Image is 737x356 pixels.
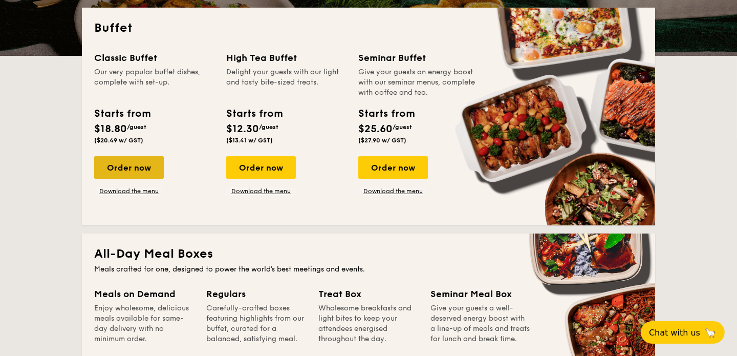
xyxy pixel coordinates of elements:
div: Starts from [358,106,414,121]
div: Seminar Buffet [358,51,478,65]
div: Starts from [94,106,150,121]
span: $12.30 [226,123,259,135]
span: /guest [393,123,412,131]
div: Carefully-crafted boxes featuring highlights from our buffet, curated for a balanced, satisfying ... [206,303,306,344]
div: Treat Box [318,287,418,301]
span: ($13.41 w/ GST) [226,137,273,144]
span: ($20.49 w/ GST) [94,137,143,144]
span: $25.60 [358,123,393,135]
div: Classic Buffet [94,51,214,65]
div: Starts from [226,106,282,121]
div: Order now [226,156,296,179]
span: $18.80 [94,123,127,135]
h2: Buffet [94,20,643,36]
div: Wholesome breakfasts and light bites to keep your attendees energised throughout the day. [318,303,418,344]
button: Chat with us🦙 [641,321,725,344]
div: Give your guests an energy boost with our seminar menus, complete with coffee and tea. [358,67,478,98]
div: Order now [94,156,164,179]
span: 🦙 [704,327,717,339]
div: Order now [358,156,428,179]
div: Seminar Meal Box [430,287,530,301]
div: Regulars [206,287,306,301]
div: High Tea Buffet [226,51,346,65]
span: ($27.90 w/ GST) [358,137,406,144]
div: Our very popular buffet dishes, complete with set-up. [94,67,214,98]
span: Chat with us [649,328,700,338]
a: Download the menu [358,187,428,195]
div: Give your guests a well-deserved energy boost with a line-up of meals and treats for lunch and br... [430,303,530,344]
span: /guest [259,123,278,131]
h2: All-Day Meal Boxes [94,246,643,262]
div: Meals crafted for one, designed to power the world's best meetings and events. [94,264,643,275]
span: /guest [127,123,146,131]
div: Delight your guests with our light and tasty bite-sized treats. [226,67,346,98]
a: Download the menu [94,187,164,195]
a: Download the menu [226,187,296,195]
div: Meals on Demand [94,287,194,301]
div: Enjoy wholesome, delicious meals available for same-day delivery with no minimum order. [94,303,194,344]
